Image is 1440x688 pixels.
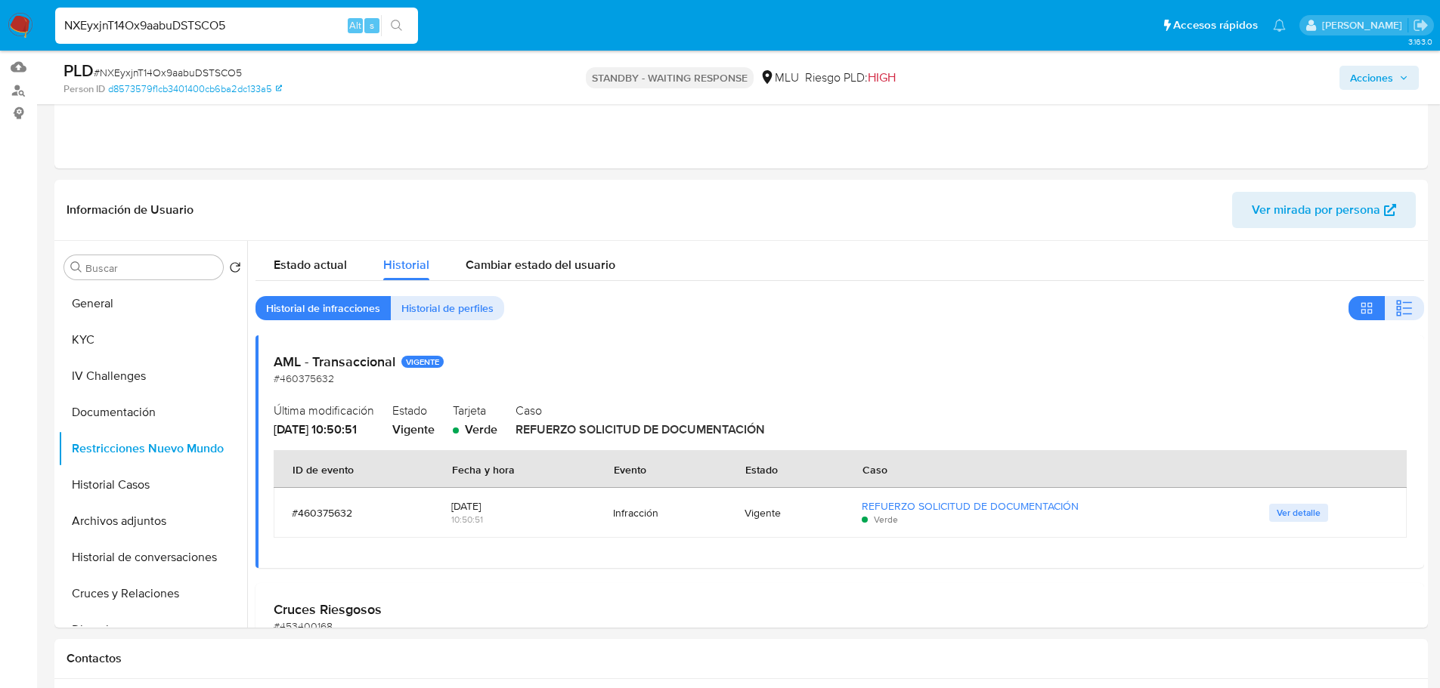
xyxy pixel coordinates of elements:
[58,430,247,467] button: Restricciones Nuevo Mundo
[58,539,247,575] button: Historial de conversaciones
[55,16,418,35] input: Buscar usuario o caso...
[1408,35,1432,48] span: 3.163.0
[1339,66,1419,90] button: Acciones
[349,18,361,32] span: Alt
[381,15,412,36] button: search-icon
[1232,192,1416,228] button: Ver mirada por persona
[58,394,247,430] button: Documentación
[67,651,1416,666] h1: Contactos
[58,322,247,358] button: KYC
[586,67,754,88] p: STANDBY - WAITING RESPONSE
[760,69,799,86] div: MLU
[805,69,896,86] span: Riesgo PLD:
[63,82,105,96] b: Person ID
[1322,18,1407,32] p: antonio.rossel@mercadolibre.com
[58,575,247,612] button: Cruces y Relaciones
[868,69,896,86] span: HIGH
[229,261,241,278] button: Volver al orden por defecto
[1173,17,1258,33] span: Accesos rápidos
[58,285,247,322] button: General
[1252,192,1380,228] span: Ver mirada por persona
[58,358,247,394] button: IV Challenges
[1273,19,1286,32] a: Notificaciones
[108,82,282,96] a: d8573579f1cb3401400cb6ba2dc133a5
[58,503,247,539] button: Archivos adjuntos
[63,58,94,82] b: PLD
[1413,17,1429,33] a: Salir
[58,612,247,648] button: Direcciones
[58,467,247,503] button: Historial Casos
[94,65,242,80] span: # NXEyxjnT14Ox9aabuDSTSCO5
[370,18,374,32] span: s
[1350,66,1393,90] span: Acciones
[70,261,82,273] button: Buscar
[67,202,194,218] h1: Información de Usuario
[85,261,217,275] input: Buscar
